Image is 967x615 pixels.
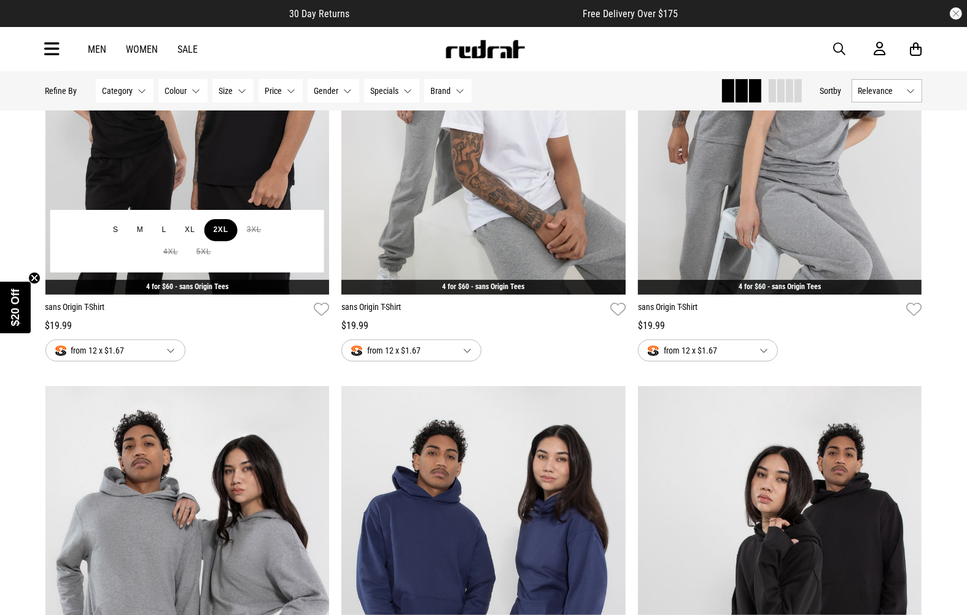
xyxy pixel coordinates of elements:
button: Price [258,79,303,102]
span: Category [103,86,133,96]
button: Gender [308,79,359,102]
button: Colour [158,79,208,102]
span: Colour [165,86,187,96]
div: $19.99 [341,319,626,333]
a: 4 for $60 - sans Origin Tees [146,282,228,291]
span: Size [219,86,233,96]
button: 2XL [204,219,237,241]
span: by [834,86,842,96]
a: sans Origin T-Shirt [638,301,902,319]
button: Open LiveChat chat widget [10,5,47,42]
button: XL [176,219,204,241]
span: from 12 x $1.67 [351,343,453,358]
a: Women [126,44,158,55]
button: S [104,219,128,241]
button: L [153,219,176,241]
span: 30 Day Returns [289,8,349,20]
a: sans Origin T-Shirt [341,301,605,319]
button: Relevance [852,79,922,102]
img: splitpay-icon.png [55,346,66,356]
span: Specials [371,86,399,96]
a: Sale [178,44,198,55]
button: from 12 x $1.67 [341,339,481,362]
span: Brand [431,86,451,96]
iframe: Customer reviews powered by Trustpilot [374,7,558,20]
a: Men [88,44,107,55]
a: sans Origin T-Shirt [45,301,309,319]
button: 3XL [238,219,271,241]
a: 4 for $60 - sans Origin Tees [739,282,821,291]
span: from 12 x $1.67 [648,343,750,358]
button: Brand [424,79,472,102]
div: $19.99 [45,319,330,333]
span: Price [265,86,282,96]
button: Category [96,79,153,102]
span: Free Delivery Over $175 [583,8,678,20]
button: Specials [364,79,419,102]
button: Close teaser [28,272,41,284]
span: from 12 x $1.67 [55,343,157,358]
span: Relevance [858,86,902,96]
img: splitpay-icon.png [351,346,362,356]
button: Size [212,79,254,102]
a: 4 for $60 - sans Origin Tees [442,282,524,291]
img: Redrat logo [445,40,526,58]
button: from 12 x $1.67 [45,339,185,362]
span: Gender [314,86,339,96]
button: from 12 x $1.67 [638,339,778,362]
div: $19.99 [638,319,922,333]
p: Refine By [45,86,77,96]
img: splitpay-icon.png [648,346,659,356]
button: 4XL [154,241,187,263]
span: $20 Off [9,288,21,326]
button: 5XL [187,241,220,263]
button: M [128,219,153,241]
button: Sortby [820,83,842,98]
